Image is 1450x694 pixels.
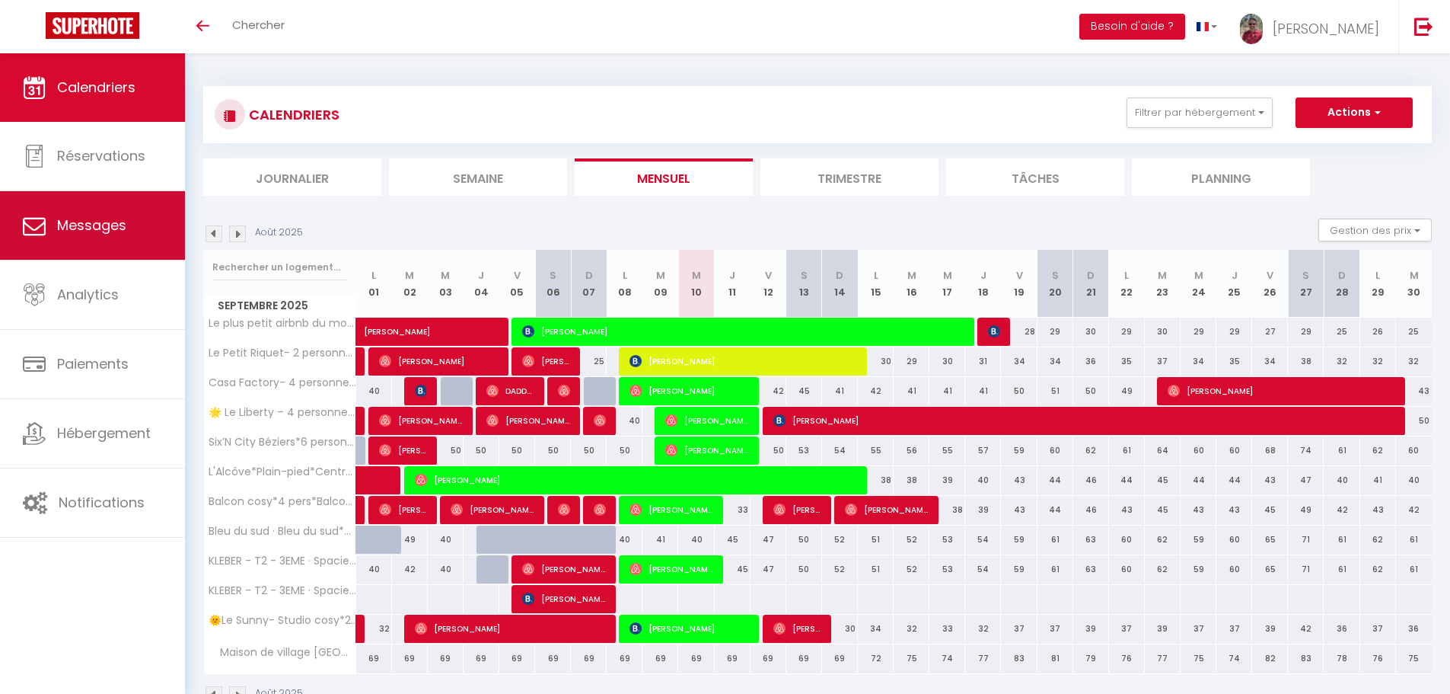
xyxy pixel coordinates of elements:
[206,466,359,478] span: L'Alcôve*Plain-pied*Centre*IUT
[1001,466,1037,494] div: 43
[1252,526,1288,554] div: 65
[12,6,58,52] button: Ouvrir le widget de chat LiveChat
[858,466,894,494] div: 38
[379,495,427,524] span: [PERSON_NAME]
[1295,98,1413,128] button: Actions
[1216,496,1252,524] div: 43
[1001,526,1037,554] div: 59
[1194,268,1203,283] abbr: M
[786,250,822,318] th: 13
[594,495,606,524] span: [PERSON_NAME]
[607,437,642,465] div: 50
[845,495,929,524] span: [PERSON_NAME]
[1360,347,1396,376] div: 32
[1288,526,1324,554] div: 71
[894,347,929,376] div: 29
[1001,437,1037,465] div: 59
[1396,318,1432,346] div: 25
[212,254,347,281] input: Rechercher un logement...
[1273,19,1379,38] span: [PERSON_NAME]
[1252,347,1288,376] div: 34
[1375,268,1380,283] abbr: L
[356,250,392,318] th: 01
[715,496,750,524] div: 33
[623,268,627,283] abbr: L
[405,268,414,283] abbr: M
[1324,347,1359,376] div: 32
[571,347,607,376] div: 25
[1396,437,1432,465] div: 60
[607,250,642,318] th: 08
[206,407,359,418] span: 🌟 Le Liberty – 4 personnes*Centre-ville*Gare*Plages
[255,225,303,240] p: Août 2025
[1073,437,1109,465] div: 62
[371,268,376,283] abbr: L
[1168,376,1394,405] span: [PERSON_NAME]
[1145,496,1181,524] div: 45
[1252,437,1288,465] div: 68
[594,406,606,435] span: [PERSON_NAME]
[1109,318,1145,346] div: 29
[1145,250,1181,318] th: 23
[786,377,822,405] div: 45
[1087,268,1095,283] abbr: D
[1360,615,1396,643] div: 37
[1145,615,1181,643] div: 39
[1109,526,1145,554] div: 60
[1324,615,1359,643] div: 36
[1109,555,1145,584] div: 60
[822,250,858,318] th: 14
[1288,318,1324,346] div: 29
[1109,347,1145,376] div: 35
[379,436,427,465] span: [PERSON_NAME]
[715,250,750,318] th: 11
[858,437,894,465] div: 55
[1109,377,1145,405] div: 49
[1396,466,1432,494] div: 40
[665,406,749,435] span: [PERSON_NAME]
[678,526,714,554] div: 40
[965,250,1001,318] th: 18
[715,526,750,554] div: 45
[204,295,355,317] span: Septembre 2025
[1288,347,1324,376] div: 38
[1181,615,1216,643] div: 37
[965,347,1001,376] div: 31
[464,250,499,318] th: 04
[1037,496,1073,524] div: 44
[451,495,534,524] span: [PERSON_NAME]
[1360,437,1396,465] div: 62
[1216,250,1252,318] th: 25
[1037,555,1073,584] div: 61
[1288,250,1324,318] th: 27
[1124,268,1129,283] abbr: L
[206,377,359,389] span: Casa Factory- 4 personnes*Clim*1 Chambre*Gare*Centre
[1073,526,1109,554] div: 63
[629,495,713,524] span: [PERSON_NAME]
[965,466,1001,494] div: 40
[765,268,772,283] abbr: V
[1181,318,1216,346] div: 29
[1252,615,1288,643] div: 39
[1073,347,1109,376] div: 36
[1360,250,1396,318] th: 29
[206,526,359,537] span: Bleu du sud · Bleu du sud*Clim*Jusqu'à 4 pers*[GEOGRAPHIC_DATA]
[1216,615,1252,643] div: 37
[1288,555,1324,584] div: 71
[575,158,753,196] li: Mensuel
[773,495,821,524] span: [PERSON_NAME]
[607,407,642,435] div: 40
[1181,250,1216,318] th: 24
[929,347,965,376] div: 30
[571,250,607,318] th: 07
[1109,615,1145,643] div: 37
[1001,377,1037,405] div: 50
[392,250,428,318] th: 02
[1001,250,1037,318] th: 19
[206,347,359,359] span: Le Petit Riquet- 2 personnes*Béziers*Plain-pied*Centre*Gare
[692,268,701,283] abbr: M
[392,555,428,584] div: 42
[46,12,139,39] img: Super Booking
[946,158,1124,196] li: Tâches
[629,614,749,643] span: [PERSON_NAME]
